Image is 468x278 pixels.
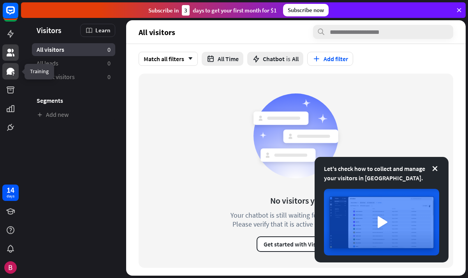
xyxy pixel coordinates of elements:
[107,59,111,67] aside: 0
[139,52,198,66] div: Match all filters
[286,55,290,63] span: is
[107,73,111,81] aside: 0
[32,97,115,104] h3: Segments
[182,5,190,16] div: 3
[270,195,322,206] div: No visitors yet
[184,56,193,61] i: arrow_down
[32,108,115,121] a: Add new
[307,52,353,66] button: Add filter
[37,26,62,35] span: Visitors
[202,52,243,66] button: All Time
[32,57,115,70] a: All leads 0
[107,46,111,54] aside: 0
[7,187,14,194] div: 14
[292,55,299,63] span: All
[283,4,329,16] div: Subscribe now
[324,189,439,255] img: image
[7,194,14,199] div: days
[139,28,175,37] span: All visitors
[324,164,439,183] div: Let's check how to collect and manage your visitors in [GEOGRAPHIC_DATA].
[263,55,285,63] span: Chatbot
[2,185,19,201] a: 14 days
[148,5,277,16] div: Subscribe in days to get your first month for $1
[216,211,376,229] div: Your chatbot is still waiting for its first visitor. Please verify that it is active and accessible.
[95,26,110,34] span: Learn
[6,3,30,26] button: Open LiveChat chat widget
[32,70,115,83] a: Recent visitors 0
[37,46,64,54] span: All visitors
[37,59,58,67] span: All leads
[37,73,75,81] span: Recent visitors
[257,236,335,252] button: Get started with Visitors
